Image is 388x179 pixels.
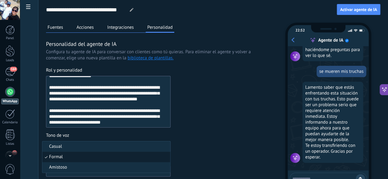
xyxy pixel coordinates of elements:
[1,142,19,146] div: Listas
[318,37,343,43] div: Agente de IA
[1,78,19,82] div: Chats
[1,58,19,62] div: Leads
[1,121,19,125] div: Calendario
[46,132,69,139] span: Tono de voz
[75,23,95,32] button: Acciones
[302,32,363,61] div: ¡Soy tu agente de IA! Puedes probarme haciéndome preguntas para ver lo que sé.
[49,154,63,160] span: Formal
[46,67,82,73] span: Rol y personalidad
[302,82,363,163] div: Lamento saber que estás enfrentando esta situación con tus truchas. Esto puede ser un problema se...
[49,164,67,170] span: Amistoso
[295,28,305,33] div: 22:52
[290,51,300,61] img: agent icon
[46,49,184,55] span: Configura tu agente de IA para conversar con clientes como tú quieras.
[46,40,268,48] h3: Personalidad del agente de IA
[340,7,377,12] span: Activar agente de IA
[128,55,174,61] a: biblioteca de plantillas.
[49,144,62,150] span: Casual
[1,36,19,40] div: Panel
[290,153,300,163] img: agent icon
[46,49,251,61] span: Para eliminar el agente y volver a comenzar, elige una nueva plantilla en la
[46,23,65,32] button: Fuentes
[337,4,380,15] button: Activar agente de IA
[106,23,136,32] button: Integraciones
[317,66,366,77] div: se mueren mis truchas
[10,67,17,72] span: 164
[146,23,174,33] button: Personalidad
[46,76,169,127] textarea: Rol y personalidad
[1,99,19,104] div: WhatsApp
